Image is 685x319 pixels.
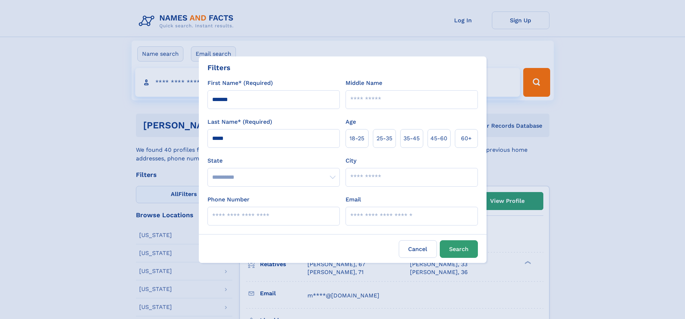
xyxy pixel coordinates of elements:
[376,134,392,143] span: 25‑35
[350,134,364,143] span: 18‑25
[207,79,273,87] label: First Name* (Required)
[440,240,478,258] button: Search
[207,195,250,204] label: Phone Number
[207,118,272,126] label: Last Name* (Required)
[346,79,382,87] label: Middle Name
[399,240,437,258] label: Cancel
[207,156,340,165] label: State
[346,118,356,126] label: Age
[207,62,230,73] div: Filters
[430,134,447,143] span: 45‑60
[346,156,356,165] label: City
[461,134,472,143] span: 60+
[403,134,420,143] span: 35‑45
[346,195,361,204] label: Email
